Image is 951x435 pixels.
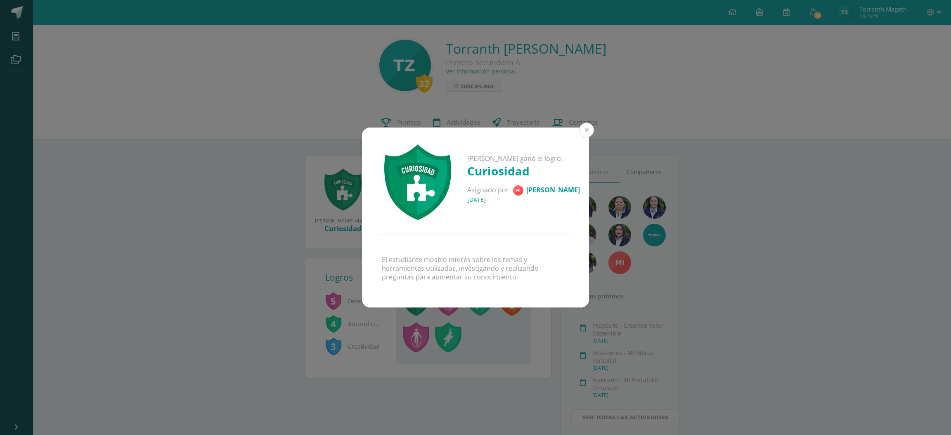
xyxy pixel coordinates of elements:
[467,163,580,179] h1: Curiosidad
[467,196,580,203] h4: [DATE]
[382,255,569,281] p: El estudiante mostró interés sobre los temas y herramientas utilizadas, investigando y realizando...
[467,185,580,196] p: Asignado por
[513,185,523,196] img: ab7f9a3817e9f0670d0f0794da261941.png
[579,123,594,137] button: Close (Esc)
[467,154,580,163] p: [PERSON_NAME] ganó el logro:
[526,185,580,194] span: [PERSON_NAME]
